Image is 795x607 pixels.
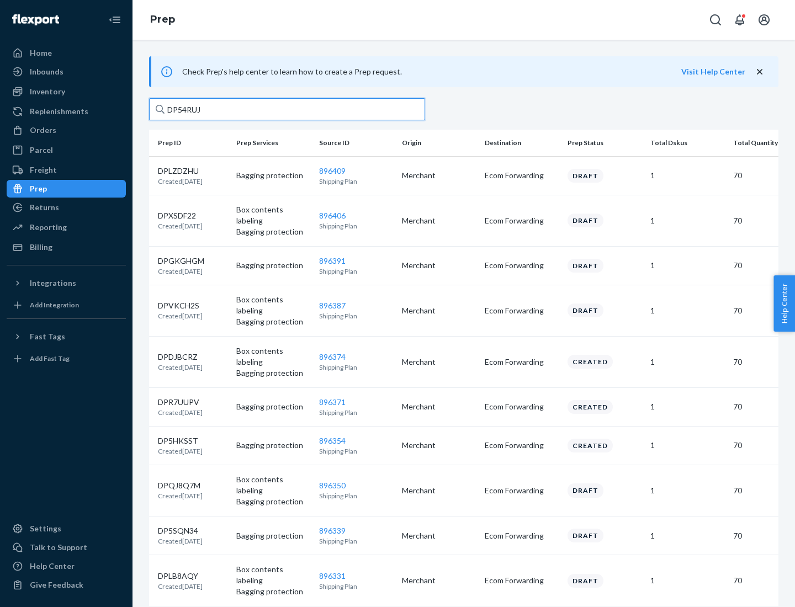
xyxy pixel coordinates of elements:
[650,215,724,226] p: 1
[30,542,87,553] div: Talk to Support
[7,557,126,575] a: Help Center
[149,98,425,120] input: Search prep jobs
[485,170,559,181] p: Ecom Forwarding
[7,296,126,314] a: Add Integration
[319,311,393,321] p: Shipping Plan
[158,582,203,591] p: Created [DATE]
[568,574,603,588] div: Draft
[773,275,795,332] button: Help Center
[319,408,393,417] p: Shipping Plan
[650,170,724,181] p: 1
[568,169,603,183] div: Draft
[402,356,476,368] p: Merchant
[236,260,310,271] p: Bagging protection
[158,267,204,276] p: Created [DATE]
[319,481,346,490] a: 896350
[485,305,559,316] p: Ecom Forwarding
[319,267,393,276] p: Shipping Plan
[681,66,745,77] button: Visit Help Center
[158,408,203,417] p: Created [DATE]
[150,13,175,25] a: Prep
[7,576,126,594] button: Give Feedback
[7,539,126,556] a: Talk to Support
[158,177,203,186] p: Created [DATE]
[319,536,393,546] p: Shipping Plan
[7,328,126,345] button: Fast Tags
[568,439,613,452] div: Created
[236,316,310,327] p: Bagging protection
[485,530,559,541] p: Ecom Forwarding
[319,571,346,581] a: 896331
[236,226,310,237] p: Bagging protection
[30,242,52,253] div: Billing
[402,575,476,586] p: Merchant
[568,400,613,414] div: Created
[485,485,559,496] p: Ecom Forwarding
[650,575,724,586] p: 1
[158,300,203,311] p: DPVKCH2S
[319,301,346,310] a: 896387
[158,525,203,536] p: DP5SQN34
[30,86,65,97] div: Inventory
[236,368,310,379] p: Bagging protection
[30,331,65,342] div: Fast Tags
[158,536,203,546] p: Created [DATE]
[319,526,346,535] a: 896339
[319,491,393,500] p: Shipping Plan
[568,483,603,497] div: Draft
[319,221,393,231] p: Shipping Plan
[158,352,203,363] p: DPDJBCRZ
[568,355,613,369] div: Created
[141,4,184,36] ol: breadcrumbs
[402,260,476,271] p: Merchant
[236,401,310,412] p: Bagging protection
[236,170,310,181] p: Bagging protection
[7,350,126,368] a: Add Fast Tag
[402,440,476,451] p: Merchant
[402,530,476,541] p: Merchant
[646,130,729,156] th: Total Dskus
[30,222,67,233] div: Reporting
[7,44,126,62] a: Home
[30,561,75,572] div: Help Center
[568,529,603,542] div: Draft
[402,485,476,496] p: Merchant
[30,278,76,289] div: Integrations
[7,219,126,236] a: Reporting
[485,440,559,451] p: Ecom Forwarding
[7,103,126,120] a: Replenishments
[568,214,603,227] div: Draft
[480,130,563,156] th: Destination
[158,571,203,582] p: DPLB8AQY
[319,177,393,186] p: Shipping Plan
[650,485,724,496] p: 1
[7,520,126,537] a: Settings
[236,474,310,496] p: Box contents labeling
[30,145,53,156] div: Parcel
[319,166,346,175] a: 896409
[568,303,603,317] div: Draft
[149,130,232,156] th: Prep ID
[485,575,559,586] p: Ecom Forwarding
[158,255,204,267] p: DPGKGHGM
[182,67,402,76] span: Check Prep's help center to learn how to create a Prep request.
[158,363,203,372] p: Created [DATE]
[7,121,126,139] a: Orders
[104,9,126,31] button: Close Navigation
[236,586,310,597] p: Bagging protection
[30,125,56,136] div: Orders
[158,166,203,177] p: DPLZDZHU
[30,106,88,117] div: Replenishments
[753,9,775,31] button: Open account menu
[158,210,203,221] p: DPXSDF22
[650,305,724,316] p: 1
[7,180,126,198] a: Prep
[30,300,79,310] div: Add Integration
[319,211,346,220] a: 896406
[30,164,57,175] div: Freight
[704,9,727,31] button: Open Search Box
[315,130,397,156] th: Source ID
[30,47,52,58] div: Home
[12,14,59,25] img: Flexport logo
